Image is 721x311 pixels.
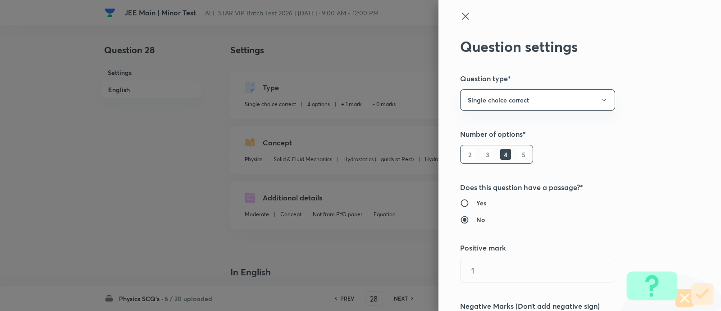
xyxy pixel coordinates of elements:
h6: 4 [500,149,511,160]
h6: No [476,215,485,224]
button: Single choice correct [460,89,615,111]
h6: Yes [476,198,486,208]
h6: 2 [464,149,475,160]
h6: 5 [518,149,529,160]
h5: Does this question have a passage?* [460,182,669,193]
h2: Question settings [460,38,669,55]
h5: Number of options* [460,129,669,139]
input: Positive marks [461,259,615,282]
h5: Positive mark [460,242,669,253]
h5: Question type* [460,73,669,84]
h6: 3 [482,149,493,160]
